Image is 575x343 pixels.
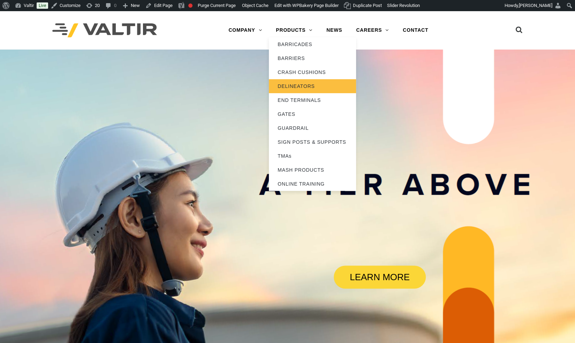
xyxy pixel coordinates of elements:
a: SIGN POSTS & SUPPORTS [269,135,356,149]
a: CONTACT [396,23,435,37]
a: Live [37,2,48,9]
a: TMAs [269,149,356,163]
a: MASH PRODUCTS [269,163,356,177]
img: Valtir [52,23,157,38]
a: CRASH CUSHIONS [269,65,356,79]
a: LEARN MORE [334,266,425,289]
a: BARRICADES [269,37,356,51]
a: COMPANY [221,23,269,37]
a: GUARDRAIL [269,121,356,135]
a: NEWS [319,23,349,37]
a: GATES [269,107,356,121]
span: [PERSON_NAME] [519,3,552,8]
a: END TERMINALS [269,93,356,107]
a: BARRIERS [269,51,356,65]
a: PRODUCTS [269,23,319,37]
span: Slider Revolution [387,3,420,8]
a: CAREERS [349,23,396,37]
a: DELINEATORS [269,79,356,93]
a: ONLINE TRAINING [269,177,356,191]
div: Focus keyphrase not set [188,3,192,8]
